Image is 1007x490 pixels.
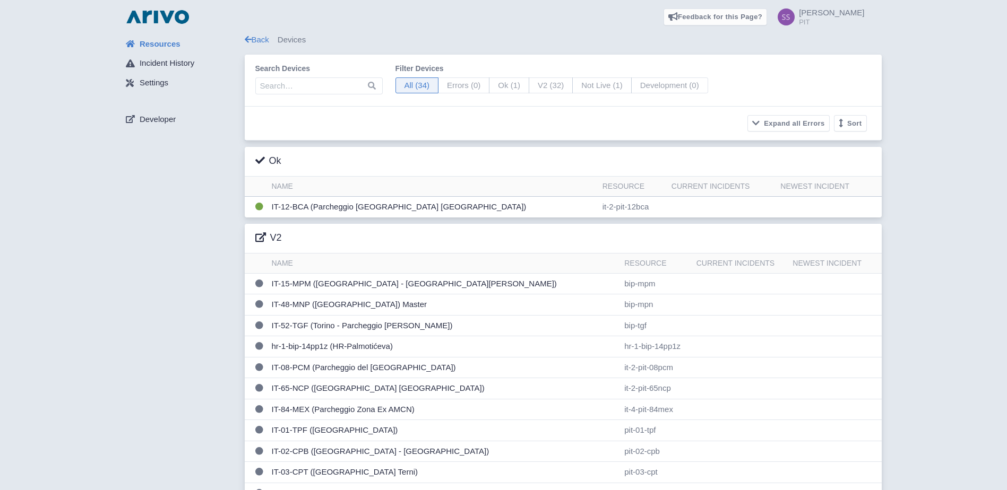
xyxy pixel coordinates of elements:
div: Devices [245,34,882,46]
span: Developer [140,113,176,126]
td: hr-1-bip-14pp1z [620,336,692,357]
th: Newest Incident [788,253,881,274]
td: pit-03-cpt [620,462,692,483]
td: it-2-pit-12bca [598,197,667,217]
th: Name [268,177,598,197]
td: IT-01-TPF ([GEOGRAPHIC_DATA]) [268,420,621,441]
a: [PERSON_NAME] PIT [771,8,864,25]
span: [PERSON_NAME] [799,8,864,17]
span: Ok (1) [489,77,529,94]
span: All (34) [395,77,439,94]
td: it-4-pit-84mex [620,399,692,420]
th: Resource [620,253,692,274]
td: bip-mpm [620,273,692,294]
h3: Ok [255,155,281,167]
span: Incident History [140,57,194,69]
span: Development (0) [631,77,708,94]
td: IT-08-PCM (Parcheggio del [GEOGRAPHIC_DATA]) [268,357,621,378]
small: PIT [799,19,864,25]
a: Back [245,35,269,44]
span: Errors (0) [438,77,489,94]
label: Filter Devices [395,63,708,74]
td: IT-03-CPT ([GEOGRAPHIC_DATA] Terni) [268,462,621,483]
span: Not Live (1) [572,77,632,94]
input: Search… [255,77,383,94]
th: Current Incidents [692,253,789,274]
th: Name [268,253,621,274]
a: Incident History [117,54,245,74]
button: Expand all Errors [747,115,830,132]
td: it-2-pit-65ncp [620,378,692,399]
th: Current Incidents [667,177,777,197]
td: pit-01-tpf [620,420,692,441]
span: Settings [140,77,168,89]
span: V2 (32) [529,77,573,94]
td: pit-02-cpb [620,441,692,462]
td: IT-84-MEX (Parcheggio Zona Ex AMCN) [268,399,621,420]
td: hr-1-bip-14pp1z (HR-Palmotićeva) [268,336,621,357]
label: Search Devices [255,63,383,74]
img: logo [124,8,192,25]
a: Developer [117,109,245,129]
td: IT-48-MNP ([GEOGRAPHIC_DATA]) Master [268,294,621,316]
td: IT-02-CPB ([GEOGRAPHIC_DATA] - [GEOGRAPHIC_DATA]) [268,441,621,462]
a: Feedback for this Page? [664,8,768,25]
button: Sort [834,115,867,132]
a: Resources [117,34,245,54]
h3: V2 [255,232,282,244]
td: bip-mpn [620,294,692,316]
td: IT-15-MPM ([GEOGRAPHIC_DATA] - [GEOGRAPHIC_DATA][PERSON_NAME]) [268,273,621,294]
span: Resources [140,38,180,50]
a: Settings [117,73,245,93]
th: Resource [598,177,667,197]
th: Newest Incident [776,177,881,197]
td: IT-52-TGF (Torino - Parcheggio [PERSON_NAME]) [268,315,621,336]
td: IT-65-NCP ([GEOGRAPHIC_DATA] [GEOGRAPHIC_DATA]) [268,378,621,399]
td: bip-tgf [620,315,692,336]
td: IT-12-BCA (Parcheggio [GEOGRAPHIC_DATA] [GEOGRAPHIC_DATA]) [268,197,598,217]
td: it-2-pit-08pcm [620,357,692,378]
